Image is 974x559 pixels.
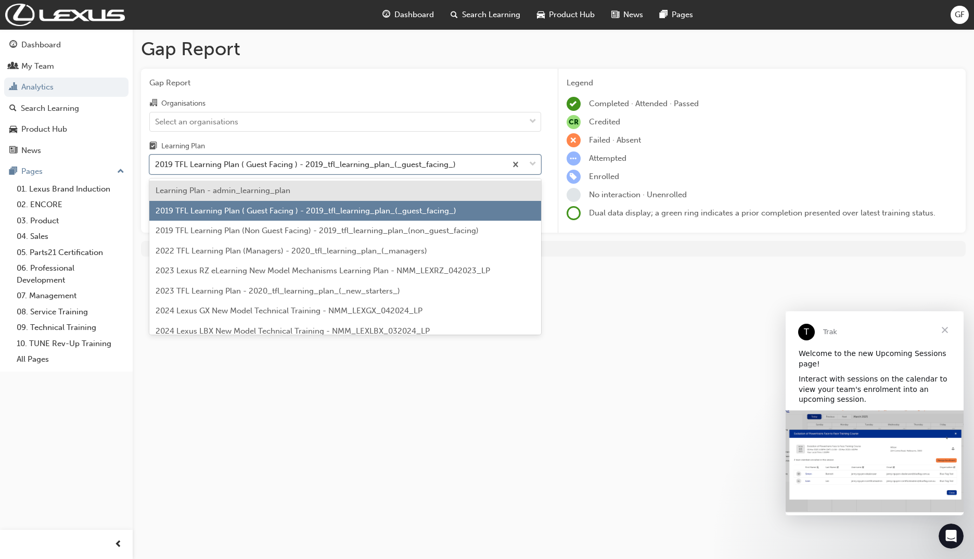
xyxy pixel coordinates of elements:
[12,197,129,213] a: 02. ENCORE
[394,9,434,21] span: Dashboard
[12,351,129,367] a: All Pages
[21,166,43,177] div: Pages
[12,228,129,245] a: 04. Sales
[589,117,620,126] span: Credited
[114,538,122,551] span: prev-icon
[4,162,129,181] button: Pages
[12,304,129,320] a: 08. Service Training
[611,8,619,21] span: news-icon
[156,206,456,215] span: 2019 TFL Learning Plan ( Guest Facing ) - 2019_tfl_learning_plan_(_guest_facing_)
[156,326,430,336] span: 2024 Lexus LBX New Model Technical Training - NMM_LEXLBX_032024_LP
[567,77,958,89] div: Legend
[4,141,129,160] a: News
[442,4,529,26] a: search-iconSearch Learning
[149,77,541,89] span: Gap Report
[156,246,427,256] span: 2022 TFL Learning Plan (Managers) - 2020_tfl_learning_plan_(_managers)
[155,116,238,128] div: Select an organisations
[117,165,124,179] span: up-icon
[9,167,17,176] span: pages-icon
[156,266,490,275] span: 2023 Lexus RZ eLearning New Model Mechanisms Learning Plan - NMM_LEXRZ_042023_LP
[21,103,79,115] div: Search Learning
[462,9,520,21] span: Search Learning
[161,141,205,151] div: Learning Plan
[382,8,390,21] span: guage-icon
[12,181,129,197] a: 01. Lexus Brand Induction
[567,115,581,129] span: null-icon
[567,133,581,147] span: learningRecordVerb_FAIL-icon
[4,78,129,97] a: Analytics
[660,8,668,21] span: pages-icon
[9,125,17,134] span: car-icon
[951,6,969,24] button: GF
[5,4,125,26] img: Trak
[155,159,456,171] div: 2019 TFL Learning Plan ( Guest Facing ) - 2019_tfl_learning_plan_(_guest_facing_)
[12,213,129,229] a: 03. Product
[589,190,687,199] span: No interaction · Unenrolled
[9,83,17,92] span: chart-icon
[4,33,129,162] button: DashboardMy TeamAnalyticsSearch LearningProduct HubNews
[9,146,17,156] span: news-icon
[9,62,17,71] span: people-icon
[567,170,581,184] span: learningRecordVerb_ENROLL-icon
[156,286,400,296] span: 2023 TFL Learning Plan - 2020_tfl_learning_plan_(_new_starters_)
[651,4,701,26] a: pages-iconPages
[149,142,157,151] span: learningplan-icon
[589,154,626,163] span: Attempted
[589,135,641,145] span: Failed · Absent
[21,123,67,135] div: Product Hub
[589,99,699,108] span: Completed · Attended · Passed
[9,104,17,113] span: search-icon
[156,306,422,315] span: 2024 Lexus GX New Model Technical Training - NMM_LEXGX_042024_LP
[4,120,129,139] a: Product Hub
[537,8,545,21] span: car-icon
[12,245,129,261] a: 05. Parts21 Certification
[589,208,935,218] span: Dual data display; a green ring indicates a prior completion presented over latest training status.
[12,320,129,336] a: 09. Technical Training
[12,260,129,288] a: 06. Professional Development
[451,8,458,21] span: search-icon
[156,226,479,235] span: 2019 TFL Learning Plan (Non Guest Facing) - 2019_tfl_learning_plan_(non_guest_facing)
[12,288,129,304] a: 07. Management
[12,336,129,352] a: 10. TUNE Rev-Up Training
[672,9,693,21] span: Pages
[374,4,442,26] a: guage-iconDashboard
[21,60,54,72] div: My Team
[589,172,619,181] span: Enrolled
[4,35,129,55] a: Dashboard
[4,57,129,76] a: My Team
[549,9,595,21] span: Product Hub
[529,4,603,26] a: car-iconProduct Hub
[529,115,536,129] span: down-icon
[156,186,290,195] span: Learning Plan - admin_learning_plan
[21,39,61,51] div: Dashboard
[955,9,965,21] span: GF
[141,37,966,60] h1: Gap Report
[567,188,581,202] span: learningRecordVerb_NONE-icon
[4,99,129,118] a: Search Learning
[161,98,206,109] div: Organisations
[603,4,651,26] a: news-iconNews
[567,97,581,111] span: learningRecordVerb_COMPLETE-icon
[21,145,41,157] div: News
[9,41,17,50] span: guage-icon
[567,151,581,166] span: learningRecordVerb_ATTEMPT-icon
[786,311,964,515] iframe: Intercom live chat message
[623,9,643,21] span: News
[149,99,157,108] span: organisation-icon
[529,158,536,171] span: down-icon
[939,524,964,549] iframe: Intercom live chat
